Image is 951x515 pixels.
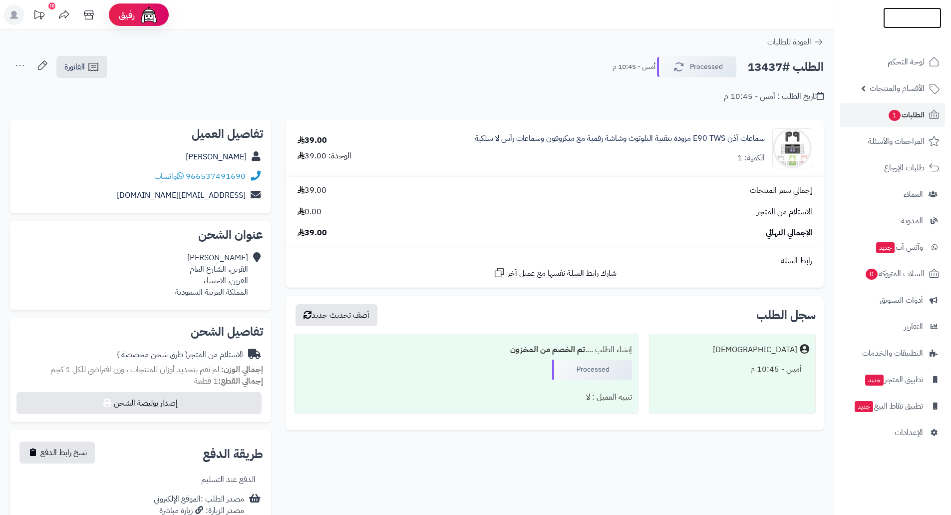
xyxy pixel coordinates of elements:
[904,187,923,201] span: العملاء
[50,364,219,376] span: لم تقم بتحديد أوزان للمنتجات ، وزن افتراضي للكل 1 كجم
[756,309,816,321] h3: سجل الطلب
[747,57,824,77] h2: الطلب #13437
[18,128,263,140] h2: تفاصيل العميل
[840,209,945,233] a: المدونة
[876,242,895,253] span: جديد
[48,2,55,9] div: 10
[119,9,135,21] span: رفيق
[888,55,925,69] span: لوحة التحكم
[301,388,632,407] div: تنبيه العميل : لا
[552,360,632,380] div: Processed
[194,375,263,387] small: 1 قطعة
[19,442,95,464] button: نسخ رابط الدفع
[298,135,327,146] div: 39.00
[657,56,737,77] button: Processed
[840,368,945,392] a: تطبيق المتجرجديد
[221,364,263,376] strong: إجمالي الوزن:
[870,81,925,95] span: الأقسام والمنتجات
[883,7,942,28] img: logo-2.png
[175,252,248,298] div: [PERSON_NAME] القرين، الشارع العام القرين، الاحساء المملكة العربية السعودية
[475,133,765,144] a: سماعات أذن E90 TWS مزودة بتقنية البلوتوث وشاشة رقمية مع ميكروفون وسماعات رأس لا سلكية
[840,156,945,180] a: طلبات الإرجاع
[866,269,878,280] span: 0
[901,214,923,228] span: المدونة
[203,448,263,460] h2: طريقة الدفع
[301,340,632,360] div: إنشاء الطلب ....
[40,447,87,459] span: نسخ رابط الدفع
[56,56,107,78] a: الفاتورة
[854,399,923,413] span: تطبيق نقاط البيع
[767,36,811,48] span: العودة للطلبات
[840,315,945,339] a: التقارير
[18,229,263,241] h2: عنوان الشحن
[16,392,262,414] button: إصدار بوليصة الشحن
[880,293,923,307] span: أدوات التسويق
[868,134,925,148] span: المراجعات والأسئلة
[186,170,246,182] a: 966537491690
[865,375,884,386] span: جديد
[766,227,812,239] span: الإجمالي النهائي
[750,185,812,196] span: إجمالي سعر المنتجات
[865,267,925,281] span: السلات المتروكة
[186,151,247,163] a: [PERSON_NAME]
[298,150,351,162] div: الوحدة: 39.00
[298,206,321,218] span: 0.00
[840,341,945,365] a: التطبيقات والخدمات
[889,110,901,121] span: 1
[298,185,326,196] span: 39.00
[18,326,263,338] h2: تفاصيل الشحن
[840,235,945,259] a: وآتس آبجديد
[117,349,243,361] div: الاستلام من المتجر
[218,375,263,387] strong: إجمالي القطع:
[724,91,824,102] div: تاريخ الطلب : أمس - 10:45 م
[864,373,923,387] span: تطبيق المتجر
[840,421,945,445] a: الإعدادات
[493,267,617,279] a: شارك رابط السلة نفسها مع عميل آخر
[510,344,585,356] b: تم الخصم من المخزون
[773,128,812,168] img: 1737631937-photo_5805268137795503903_x-90x90.jpg
[840,262,945,286] a: السلات المتروكة0
[201,474,256,486] div: الدفع عند التسليم
[840,394,945,418] a: تطبيق نقاط البيعجديد
[904,320,923,334] span: التقارير
[840,129,945,153] a: المراجعات والأسئلة
[840,288,945,312] a: أدوات التسويق
[117,349,188,361] span: ( طرق شحن مخصصة )
[895,426,923,440] span: الإعدادات
[737,152,765,164] div: الكمية: 1
[855,401,873,412] span: جديد
[884,161,925,175] span: طلبات الإرجاع
[875,240,923,254] span: وآتس آب
[757,206,812,218] span: الاستلام من المتجر
[713,344,797,356] div: [DEMOGRAPHIC_DATA]
[840,182,945,206] a: العملاء
[862,346,923,360] span: التطبيقات والخدمات
[298,227,327,239] span: 39.00
[655,360,809,379] div: أمس - 10:45 م
[296,304,377,326] button: أضف تحديث جديد
[767,36,824,48] a: العودة للطلبات
[840,103,945,127] a: الطلبات1
[840,50,945,74] a: لوحة التحكم
[508,268,617,279] span: شارك رابط السلة نفسها مع عميل آخر
[139,5,159,25] img: ai-face.png
[26,5,51,27] a: تحديثات المنصة
[888,108,925,122] span: الطلبات
[613,62,655,72] small: أمس - 10:45 م
[154,170,184,182] a: واتساب
[290,255,820,267] div: رابط السلة
[64,61,85,73] span: الفاتورة
[117,189,246,201] a: [EMAIL_ADDRESS][DOMAIN_NAME]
